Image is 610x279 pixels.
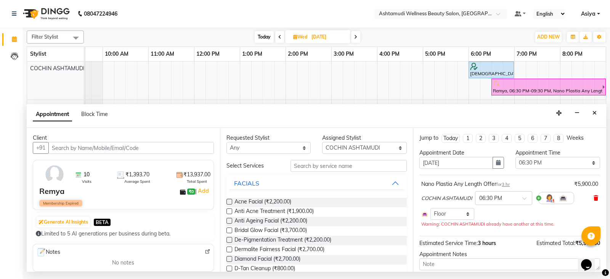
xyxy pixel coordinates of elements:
[19,3,72,24] img: logo
[234,179,259,188] div: FACIALS
[469,48,493,60] a: 6:00 PM
[421,221,554,227] small: Warning: COCHIN ASHTAMUDI already have another at this time.
[535,32,562,42] button: ADD NEW
[94,219,111,226] span: BETA
[112,259,134,267] span: No notes
[489,134,499,143] li: 3
[578,248,602,271] iframe: chat widget
[492,80,602,94] div: Remya, 06:30 PM-09:30 PM, Nano Plastia Any Length Offer
[443,134,458,142] div: Today
[103,48,130,60] a: 10:00 AM
[240,48,264,60] a: 1:00 PM
[581,10,596,18] span: Asiya
[515,149,600,157] div: Appointment Time
[419,250,600,258] div: Appointment Notes
[187,179,207,184] span: Total Spent
[421,180,510,188] div: Nano Plastia Any Length Offer
[291,34,309,40] span: Wed
[194,48,222,60] a: 12:00 PM
[332,48,356,60] a: 3:00 PM
[528,134,538,143] li: 6
[255,31,274,43] span: Today
[230,176,404,190] button: FACIALS
[234,198,291,207] span: Acne Facial (₹2,200.00)
[32,34,58,40] span: Filter Stylist
[48,142,214,154] input: Search by Name/Mobile/Email/Code
[574,180,598,188] div: ₹5,900.00
[82,179,91,184] span: Visits
[419,134,438,142] div: Jump to
[183,171,210,179] span: ₹13,937.00
[234,255,300,264] span: Diamond Facial (₹2,700.00)
[226,134,311,142] div: Requested Stylist
[33,142,49,154] button: +91
[36,230,211,238] div: Limited to 5 AI generations per business during beta.
[30,103,45,110] span: Savez
[39,185,64,197] div: Remya
[567,134,584,142] div: Weeks
[463,134,473,143] li: 1
[83,171,90,179] span: 10
[234,236,331,245] span: De-Pigmentation Treatment (₹2,200.00)
[124,179,150,184] span: Average Spent
[195,186,210,195] span: |
[39,200,82,206] span: Membership Expired
[554,134,563,143] li: 8
[197,186,210,195] a: Add
[502,182,510,187] span: 3 hr
[125,171,149,179] span: ₹1,393.70
[234,226,307,236] span: Bridal Glow Facial (₹3,700.00)
[421,211,428,218] img: Interior.png
[589,107,600,119] button: Close
[476,134,486,143] li: 2
[423,48,447,60] a: 5:00 PM
[559,194,568,203] img: Interior.png
[545,194,554,203] img: Hairdresser.png
[30,50,46,57] span: Stylist
[515,48,539,60] a: 7:00 PM
[496,182,510,187] small: for
[515,134,525,143] li: 5
[234,217,307,226] span: Anti Ageing Facial (₹2,200.00)
[187,189,195,195] span: ₹0
[575,240,600,247] span: ₹5,900.00
[536,240,575,247] span: Estimated Total:
[291,160,407,172] input: Search by service name
[221,162,285,170] div: Select Services
[537,34,560,40] span: ADD NEW
[36,247,60,257] span: Notes
[81,111,108,118] span: Block Time
[33,134,214,142] div: Client
[234,264,295,274] span: D-Tan Cleanup (₹800.00)
[33,108,72,121] span: Appointment
[84,3,117,24] b: 08047224946
[30,65,85,72] span: COCHIN ASHTAMUDI
[234,245,324,255] span: Dermalite Fairness Facial (₹2,700.00)
[309,31,347,43] input: 2025-09-03
[419,157,493,169] input: yyyy-mm-dd
[419,149,504,157] div: Appointment Date
[469,63,513,77] div: [DEMOGRAPHIC_DATA], 06:00 PM-07:00 PM, Root Touch-Up ([MEDICAL_DATA] Free)
[421,195,472,202] span: COCHIN ASHTAMUDI
[419,240,478,247] span: Estimated Service Time:
[560,48,584,60] a: 8:00 PM
[43,163,66,185] img: avatar
[234,207,314,217] span: Anti Acne Treatment (₹1,900.00)
[286,48,310,60] a: 2:00 PM
[37,217,90,227] button: Generate AI Insights
[322,134,407,142] div: Assigned Stylist
[502,134,512,143] li: 4
[541,134,551,143] li: 7
[377,48,401,60] a: 4:00 PM
[478,240,496,247] span: 3 hours
[149,48,176,60] a: 11:00 AM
